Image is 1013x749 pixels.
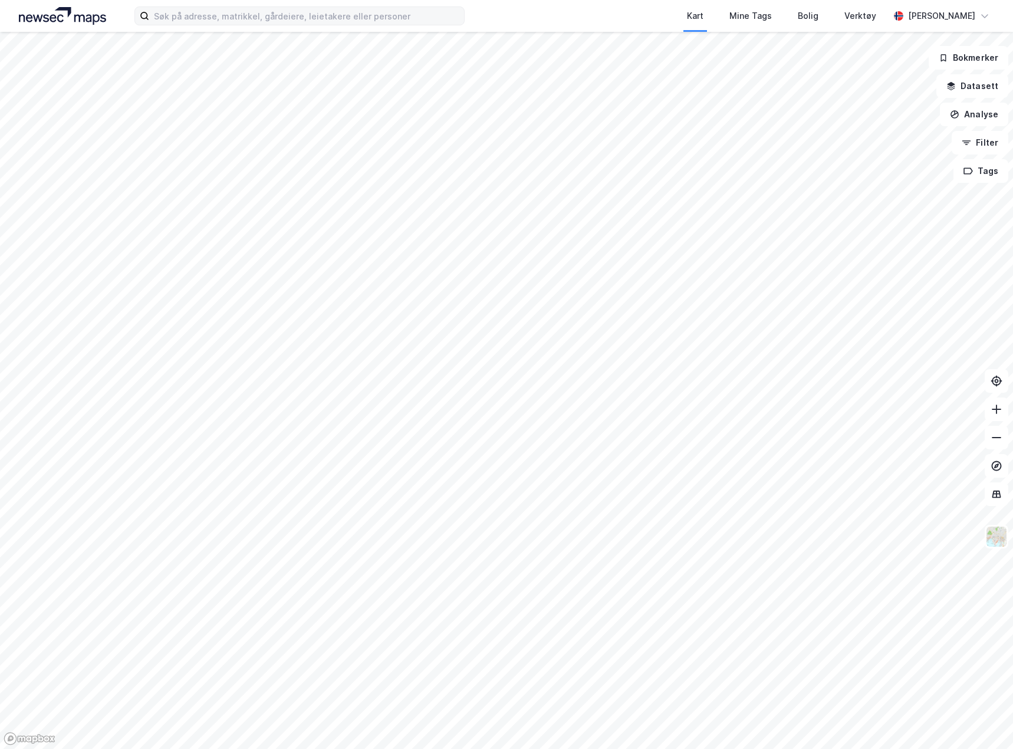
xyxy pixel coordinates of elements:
iframe: Chat Widget [954,692,1013,749]
div: Verktøy [844,9,876,23]
div: Kart [687,9,703,23]
input: Søk på adresse, matrikkel, gårdeiere, leietakere eller personer [149,7,464,25]
div: Bolig [798,9,818,23]
div: Mine Tags [729,9,772,23]
div: [PERSON_NAME] [908,9,975,23]
img: logo.a4113a55bc3d86da70a041830d287a7e.svg [19,7,106,25]
div: Kontrollprogram for chat [954,692,1013,749]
